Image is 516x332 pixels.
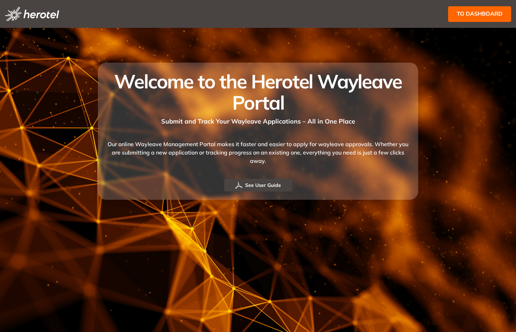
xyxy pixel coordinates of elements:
img: logo [5,7,59,21]
span: See User Guide [245,181,281,189]
span: to dashboard [457,9,502,18]
div: Submit and Track Your Wayleave Applications – All in One Place [106,113,410,126]
div: Our online Wayleave Management Portal makes it faster and easier to apply for wayleave approvals.... [106,126,410,179]
span: Welcome to the Herotel Wayleave Portal [114,69,401,114]
button: to dashboard [448,6,511,22]
button: See User Guide [224,179,292,191]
